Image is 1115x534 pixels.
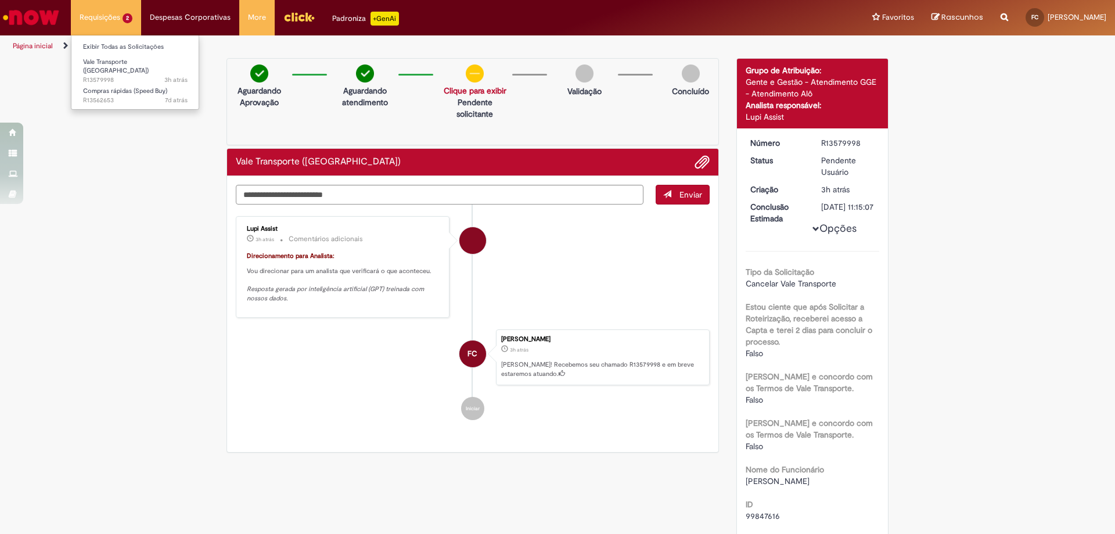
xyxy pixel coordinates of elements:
[9,35,735,57] ul: Trilhas de página
[682,64,700,83] img: img-circle-grey.png
[13,41,53,51] a: Página inicial
[742,137,813,149] dt: Número
[941,12,983,23] span: Rascunhos
[931,12,983,23] a: Rascunhos
[71,85,199,106] a: Aberto R13562653 : Compras rápidas (Speed Buy)
[444,85,506,96] a: Clique para exibir
[821,155,875,178] div: Pendente Usuário
[821,184,850,195] span: 3h atrás
[746,302,872,347] b: Estou ciente que após Solicitar a Roteirização, receberei acesso a Capta e terei 2 dias para conc...
[821,184,850,195] time: 30/09/2025 09:14:59
[821,137,875,149] div: R13579998
[71,35,199,110] ul: Requisições
[83,96,188,105] span: R13562653
[576,64,594,83] img: img-circle-grey.png
[256,236,274,243] span: 3h atrás
[746,278,836,289] span: Cancelar Vale Transporte
[742,155,813,166] dt: Status
[679,189,702,200] span: Enviar
[501,336,703,343] div: [PERSON_NAME]
[746,395,763,405] span: Falso
[71,41,199,53] a: Exibir Todas as Solicitações
[71,56,199,81] a: Aberto R13579998 : Vale Transporte (VT)
[247,252,334,260] font: Direcionamento para Analista:
[337,85,392,108] p: Aguardando atendimento
[656,185,710,205] button: Enviar
[289,234,363,244] small: Comentários adicionais
[1048,12,1106,22] span: [PERSON_NAME]
[746,499,753,510] b: ID
[746,64,880,76] div: Grupo de Atribuição:
[466,64,484,83] img: circle-minus.png
[746,111,880,123] div: Lupi Assist
[165,96,188,105] span: 7d atrás
[236,185,643,205] textarea: Digite sua mensagem aqui...
[467,340,477,368] span: FC
[444,96,506,120] p: Pendente solicitante
[567,85,602,97] p: Validação
[256,236,274,243] time: 30/09/2025 09:15:06
[501,360,703,378] p: [PERSON_NAME]! Recebemos seu chamado R13579998 e em breve estaremos atuando.
[742,201,813,224] dt: Conclusão Estimada
[821,201,875,213] div: [DATE] 11:15:07
[746,476,810,486] span: [PERSON_NAME]
[250,64,268,83] img: check-circle-green.png
[247,285,426,303] em: Resposta gerada por inteligência artificial (GPT) treinada com nossos dados.
[1,6,61,29] img: ServiceNow
[746,511,780,521] span: 99847616
[672,85,709,97] p: Concluído
[236,205,710,432] ul: Histórico de tíquete
[80,12,120,23] span: Requisições
[742,184,813,195] dt: Criação
[283,8,315,26] img: click_logo_yellow_360x200.png
[746,418,873,440] b: [PERSON_NAME] e concordo com os Termos de Vale Transporte.
[332,12,399,26] div: Padroniza
[164,76,188,84] span: 3h atrás
[356,64,374,83] img: check-circle-green.png
[746,348,763,359] span: Falso
[123,13,132,23] span: 2
[459,227,486,254] div: Lupi Assist
[371,12,399,26] p: +GenAi
[510,346,528,353] time: 30/09/2025 09:14:59
[83,76,188,85] span: R13579998
[746,76,880,99] div: Gente e Gestão - Atendimento GGE - Atendimento Alô
[248,12,266,23] span: More
[150,12,231,23] span: Despesas Corporativas
[247,252,440,303] p: Vou direcionar para um analista que verificará o que aconteceu.
[459,341,486,367] div: Flavia Alessandra Nunes Cardoso
[821,184,875,195] div: 30/09/2025 09:14:59
[83,87,167,95] span: Compras rápidas (Speed Buy)
[247,225,440,232] div: Lupi Assist
[746,99,880,111] div: Analista responsável:
[83,58,149,76] span: Vale Transporte ([GEOGRAPHIC_DATA])
[510,346,528,353] span: 3h atrás
[882,12,914,23] span: Favoritos
[232,85,286,108] p: Aguardando Aprovação
[1031,13,1038,21] span: FC
[746,441,763,451] span: Falso
[695,155,710,170] button: Adicionar anexos
[236,157,401,167] h2: Vale Transporte (VT) Histórico de tíquete
[746,464,824,475] b: Nome do Funcionário
[746,371,873,393] b: [PERSON_NAME] e concordo com os Termos de Vale Transporte.
[746,267,814,277] b: Tipo da Solicitação
[236,329,710,385] li: Flavia Alessandra Nunes Cardoso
